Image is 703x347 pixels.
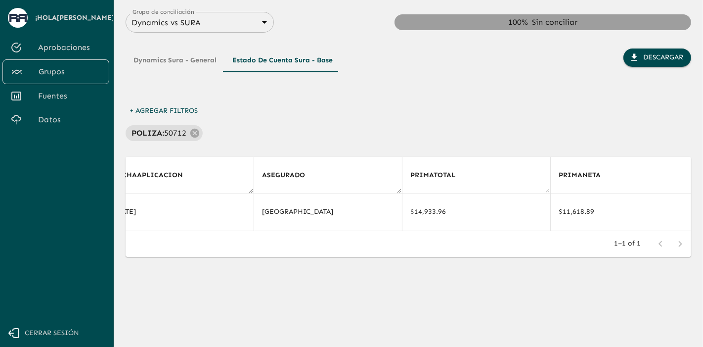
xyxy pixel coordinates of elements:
div: 100 % [508,16,528,28]
button: Dynamics Sura - General [126,49,224,72]
span: Aprobaciones [38,42,101,53]
a: Datos [2,108,109,132]
button: + Agregar Filtros [126,102,202,120]
img: avatar [9,14,27,21]
a: Grupos [2,59,109,84]
span: ASEGURADO [262,169,318,181]
div: [GEOGRAPHIC_DATA] [262,207,394,217]
span: PRIMANETA [559,169,614,181]
button: Descargar [623,49,691,67]
span: Grupos [39,66,101,78]
div: $14,933.96 [410,207,542,217]
label: Grupo de conciliación [132,7,194,16]
div: Sin conciliar [532,16,577,28]
span: PRIMATOTAL [410,169,468,181]
p: 1–1 of 1 [614,239,641,248]
div: $11,618.89 [559,207,691,217]
button: Estado de Cuenta Sura - Base [224,49,341,72]
div: [DATE] [114,207,246,217]
p: POLIZA : [132,127,164,139]
span: ¡Hola [PERSON_NAME] ! [35,12,117,24]
div: POLIZA:50712 [126,125,203,141]
span: Fuentes [38,90,101,102]
a: Aprobaciones [2,36,109,59]
span: Datos [38,114,101,126]
a: Fuentes [2,84,109,108]
span: FECHAAPLICACION [114,169,196,181]
div: Sin conciliar: 100.00% [395,14,691,30]
span: Cerrar sesión [25,327,79,340]
p: 50712 [164,127,186,139]
div: Dynamics vs SURA [126,15,274,30]
div: Tipos de Movimientos [126,49,341,72]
